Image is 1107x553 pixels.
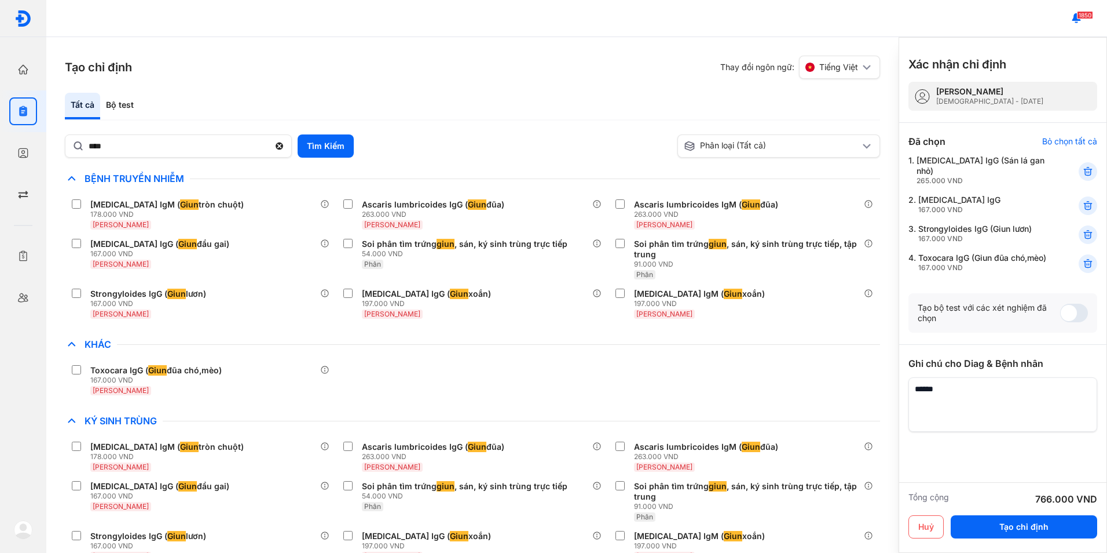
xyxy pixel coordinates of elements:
div: [MEDICAL_DATA] IgM ( tròn chuột) [90,442,244,452]
div: Ascaris lumbricoides IgM ( đũa) [634,442,778,452]
span: Phân [364,260,381,268]
img: logo [14,10,32,27]
span: Giun [178,481,197,492]
div: 54.000 VND [362,249,572,259]
div: [DEMOGRAPHIC_DATA] - [DATE] [936,97,1043,106]
span: giun [437,481,454,492]
span: Tiếng Việt [819,62,858,72]
span: giun [709,239,727,249]
button: Tìm Kiếm [298,134,354,158]
div: [MEDICAL_DATA] IgG ( xoắn) [362,531,491,541]
div: [MEDICAL_DATA] IgG ( đầu gai) [90,239,229,249]
h3: Tạo chỉ định [65,59,132,75]
div: 91.000 VND [634,502,864,511]
div: [MEDICAL_DATA] IgG (Sán lá gan nhỏ) [917,155,1050,185]
div: Toxocara IgG ( đũa chó,mèo) [90,365,222,376]
div: Bộ test [100,93,140,119]
div: 167.000 VND [918,263,1046,272]
span: [PERSON_NAME] [636,310,692,318]
span: Giun [742,442,760,452]
div: 263.000 VND [634,210,783,219]
div: 167.000 VND [90,376,226,385]
span: [PERSON_NAME] [636,220,692,229]
div: Soi phân tìm trứng , sán, ký sinh trùng trực tiếp [362,239,567,249]
div: 167.000 VND [90,299,211,308]
span: Giun [167,289,186,299]
span: [PERSON_NAME] [93,463,149,471]
span: [PERSON_NAME] [93,260,149,268]
div: 197.000 VND [634,541,769,551]
div: [MEDICAL_DATA] IgM ( xoắn) [634,289,765,299]
div: [MEDICAL_DATA] IgM ( tròn chuột) [90,199,244,210]
span: Phân [636,270,653,279]
span: Phân [636,512,653,521]
div: Phân loại (Tất cả) [684,140,860,152]
div: 2. [908,195,1050,214]
div: [PERSON_NAME] [936,86,1043,97]
div: Toxocara IgG (Giun đũa chó,mèo) [918,253,1046,272]
div: Ascaris lumbricoides IgG ( đũa) [362,199,504,210]
div: Ascaris lumbricoides IgG ( đũa) [362,442,504,452]
span: Giun [450,531,468,541]
div: Soi phân tìm trứng , sán, ký sinh trùng trực tiếp, tập trung [634,481,859,502]
div: [MEDICAL_DATA] IgM ( xoắn) [634,531,765,541]
div: Tất cả [65,93,100,119]
span: Giun [178,239,197,249]
div: 197.000 VND [634,299,769,308]
div: Strongyloides IgG ( lươn) [90,289,206,299]
div: Strongyloides IgG (Giun lươn) [918,224,1032,243]
h3: Xác nhận chỉ định [908,56,1006,72]
div: 178.000 VND [90,452,248,461]
div: 178.000 VND [90,210,248,219]
button: Tạo chỉ định [951,515,1097,539]
div: Tổng cộng [908,492,949,506]
span: [PERSON_NAME] [93,220,149,229]
div: Soi phân tìm trứng , sán, ký sinh trùng trực tiếp [362,481,567,492]
span: Giun [468,199,486,210]
div: Bỏ chọn tất cả [1042,136,1097,147]
span: 1850 [1077,11,1093,19]
span: [PERSON_NAME] [636,463,692,471]
div: 1. [908,155,1050,185]
span: [PERSON_NAME] [93,386,149,395]
span: Giun [450,289,468,299]
span: Giun [167,531,186,541]
span: Bệnh Truyền Nhiễm [79,173,190,184]
div: 54.000 VND [362,492,572,501]
div: 167.000 VND [90,541,211,551]
span: [PERSON_NAME] [93,310,149,318]
div: Tạo bộ test với các xét nghiệm đã chọn [918,303,1060,323]
div: 197.000 VND [362,541,496,551]
div: Soi phân tìm trứng , sán, ký sinh trùng trực tiếp, tập trung [634,239,859,260]
div: Ghi chú cho Diag & Bệnh nhân [908,356,1097,370]
div: 263.000 VND [362,210,509,219]
span: giun [437,239,454,249]
button: Huỷ [908,515,944,539]
span: Phân [364,502,381,511]
div: 3. [908,224,1050,243]
img: logo [14,521,32,539]
div: 167.000 VND [90,492,234,501]
div: 766.000 VND [1035,492,1097,506]
div: Thay đổi ngôn ngữ: [720,56,880,79]
div: [MEDICAL_DATA] IgG ( đầu gai) [90,481,229,492]
div: 91.000 VND [634,260,864,269]
span: Ký Sinh Trùng [79,415,163,427]
span: [PERSON_NAME] [364,220,420,229]
span: Giun [468,442,486,452]
div: [MEDICAL_DATA] IgG ( xoắn) [362,289,491,299]
div: 263.000 VND [634,452,783,461]
div: 167.000 VND [918,234,1032,243]
div: 197.000 VND [362,299,496,308]
span: Giun [742,199,760,210]
div: [MEDICAL_DATA] IgG [918,195,1000,214]
div: 167.000 VND [918,205,1000,214]
span: [PERSON_NAME] [93,502,149,511]
div: Đã chọn [908,134,945,148]
span: Giun [724,531,742,541]
div: Ascaris lumbricoides IgM ( đũa) [634,199,778,210]
span: Giun [180,199,199,210]
span: giun [709,481,727,492]
div: 167.000 VND [90,249,234,259]
span: Giun [148,365,167,376]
